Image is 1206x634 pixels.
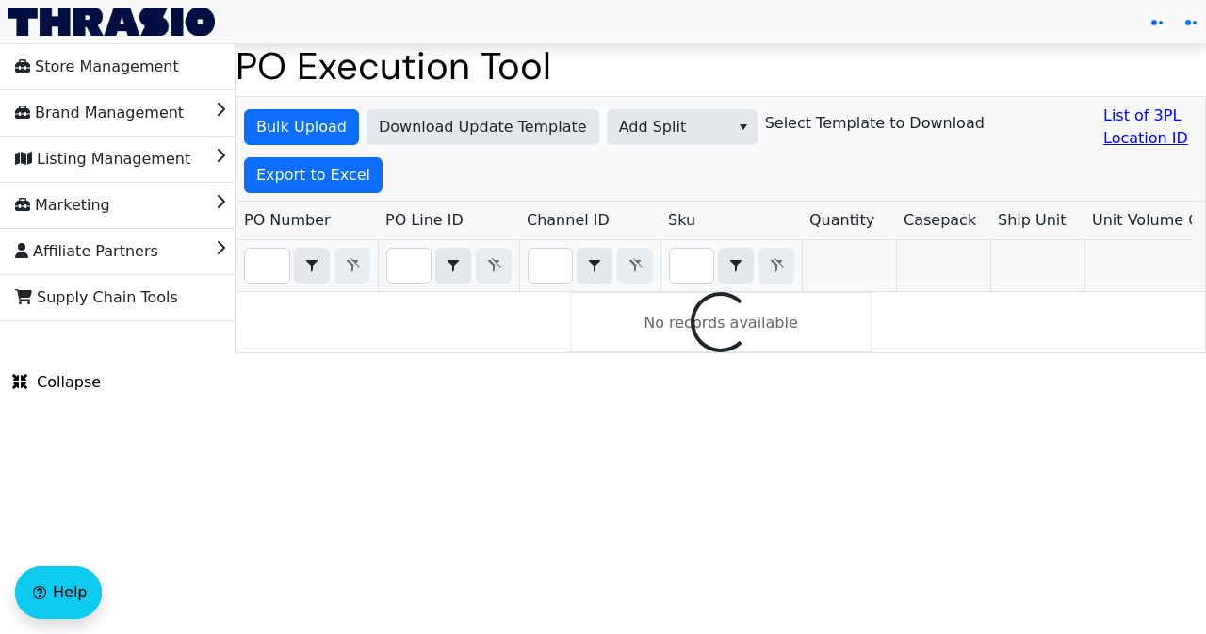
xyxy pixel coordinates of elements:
h1: PO Execution Tool [236,43,1206,89]
span: Listing Management [15,144,190,174]
span: Supply Chain Tools [15,283,178,313]
span: Store Management [15,52,179,82]
span: Quantity [809,209,874,232]
span: PO Line ID [385,209,464,232]
input: Filter [387,249,431,283]
span: Affiliate Partners [15,236,158,267]
input: Filter [245,249,289,283]
th: Filter [236,240,378,292]
span: Help [53,581,87,604]
span: Brand Management [15,98,184,128]
span: Choose Operator [718,248,754,284]
th: Filter [378,240,519,292]
span: Ship Unit [998,209,1067,232]
button: Export to Excel [244,157,383,193]
span: Marketing [15,190,110,220]
span: PO Number [244,209,331,232]
img: Thrasio Logo [8,8,215,36]
span: Choose Operator [435,248,471,284]
input: Filter [670,249,713,283]
span: Casepack [904,209,976,232]
input: Filter [529,249,572,283]
span: Collapse [12,371,101,394]
span: Export to Excel [256,164,370,187]
button: select [729,110,757,144]
span: Channel ID [527,209,610,232]
span: Add Split [619,116,718,138]
span: Sku [668,209,695,232]
button: Bulk Upload [244,109,359,145]
button: Download Update Template [367,109,599,145]
button: select [295,249,329,283]
span: Bulk Upload [256,116,347,138]
button: select [436,249,470,283]
button: select [578,249,611,283]
th: Filter [519,240,660,292]
button: Help floatingactionbutton [15,566,102,619]
span: Download Update Template [379,116,587,138]
button: select [719,249,753,283]
th: Filter [660,240,802,292]
h6: Select Template to Download [765,114,985,132]
span: Choose Operator [294,248,330,284]
a: List of 3PL Location ID [1103,105,1198,150]
span: Choose Operator [577,248,612,284]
